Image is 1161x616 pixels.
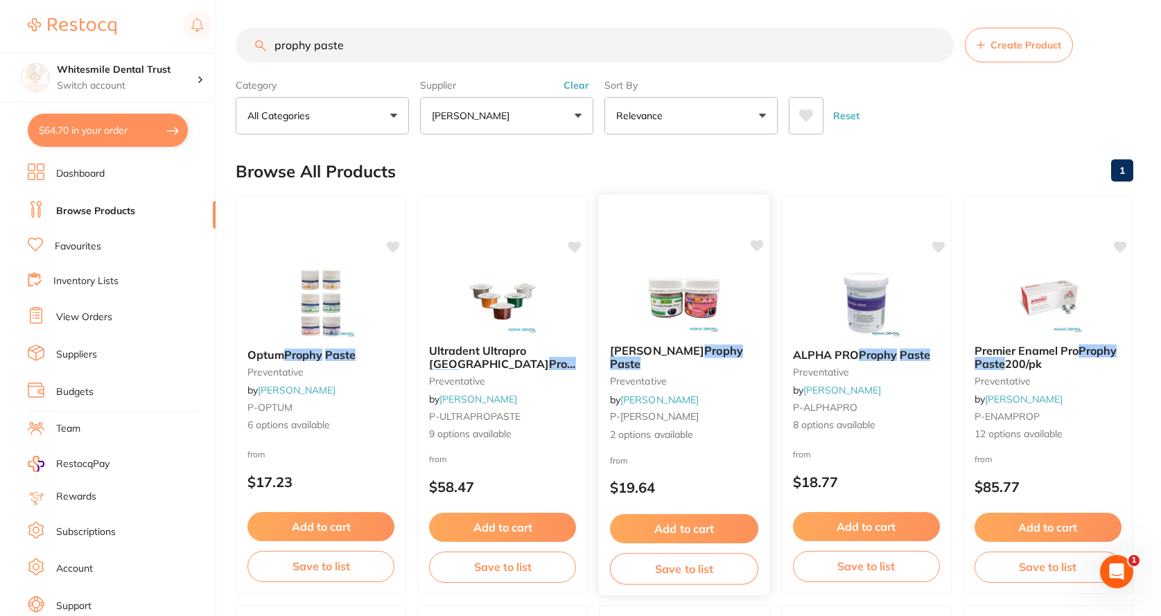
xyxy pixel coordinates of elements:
[21,64,49,91] img: Whitesmile Dental Trust
[429,552,576,582] button: Save to list
[56,562,93,576] a: Account
[247,449,265,459] span: from
[56,599,91,613] a: Support
[28,456,110,472] a: RestocqPay
[975,344,1121,370] b: Premier Enamel Pro Prophy Paste 200/pk
[28,114,188,147] button: $64.70 in your order
[247,401,293,414] span: P-OPTUM
[56,310,112,324] a: View Orders
[975,376,1121,387] small: preventative
[990,39,1061,51] span: Create Product
[28,18,116,35] img: Restocq Logo
[975,393,1063,405] span: by
[610,455,628,465] span: from
[1003,264,1093,333] img: Premier Enamel Pro Prophy Paste 200/pk
[610,410,699,423] span: P-[PERSON_NAME]
[793,401,857,414] span: P-ALPHAPRO
[829,97,864,134] button: Reset
[975,513,1121,542] button: Add to cart
[793,384,881,396] span: by
[429,376,576,387] small: preventative
[247,384,335,396] span: by
[610,479,758,495] p: $19.64
[55,240,101,254] a: Favourites
[975,454,993,464] span: from
[429,393,517,405] span: by
[429,344,576,370] b: Ultradent Ultrapro TX Prophy Paste
[975,344,1079,358] span: Premier Enamel Pro
[975,357,1005,371] em: Paste
[610,344,758,370] b: Ainsworth Prophy Paste
[793,449,811,459] span: from
[56,348,97,362] a: Suppliers
[639,263,730,333] img: Ainsworth Prophy Paste
[56,490,96,504] a: Rewards
[793,419,940,432] span: 8 options available
[1005,357,1042,371] span: 200/pk
[803,384,881,396] a: [PERSON_NAME]
[793,367,940,378] small: preventative
[56,385,94,399] a: Budgets
[793,349,940,361] b: ALPHA PRO Prophy Paste
[439,393,517,405] a: [PERSON_NAME]
[247,109,315,123] p: All Categories
[236,79,409,91] label: Category
[975,479,1121,495] p: $85.77
[28,456,44,472] img: RestocqPay
[56,457,110,471] span: RestocqPay
[247,348,284,362] span: Optum
[620,393,699,405] a: [PERSON_NAME]
[429,369,460,383] em: Paste
[53,274,119,288] a: Inventory Lists
[549,357,587,371] em: Prophy
[258,384,335,396] a: [PERSON_NAME]
[247,474,394,490] p: $17.23
[325,348,356,362] em: Paste
[247,551,394,581] button: Save to list
[247,512,394,541] button: Add to cart
[610,393,699,405] span: by
[604,97,778,134] button: Relevance
[457,264,548,333] img: Ultradent Ultrapro TX Prophy Paste
[900,348,930,362] em: Paste
[1079,344,1117,358] em: Prophy
[975,552,1121,582] button: Save to list
[236,162,396,182] h2: Browse All Products
[610,553,758,584] button: Save to list
[57,79,197,93] p: Switch account
[57,63,197,77] h4: Whitesmile Dental Trust
[793,348,859,362] span: ALPHA PRO
[985,393,1063,405] a: [PERSON_NAME]
[604,79,778,91] label: Sort By
[429,513,576,542] button: Add to cart
[965,28,1073,62] button: Create Product
[247,349,394,361] b: Optum Prophy Paste
[559,79,593,91] button: Clear
[610,344,704,358] span: [PERSON_NAME]
[429,428,576,441] span: 9 options available
[56,167,105,181] a: Dashboard
[793,512,940,541] button: Add to cart
[56,525,116,539] a: Subscriptions
[56,204,135,218] a: Browse Products
[793,474,940,490] p: $18.77
[420,97,593,134] button: [PERSON_NAME]
[610,356,640,370] em: Paste
[28,10,116,42] a: Restocq Logo
[429,410,521,423] span: P-ULTRAPROPASTE
[616,109,668,123] p: Relevance
[429,454,447,464] span: from
[793,551,940,581] button: Save to list
[432,109,515,123] p: [PERSON_NAME]
[1128,555,1140,566] span: 1
[420,79,593,91] label: Supplier
[247,419,394,432] span: 6 options available
[975,410,1040,423] span: P-ENAMPROP
[236,28,954,62] input: Search Products
[859,348,897,362] em: Prophy
[821,268,911,337] img: ALPHA PRO Prophy Paste
[610,376,758,387] small: preventative
[276,268,366,337] img: Optum Prophy Paste
[1111,157,1133,184] a: 1
[705,344,744,358] em: Prophy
